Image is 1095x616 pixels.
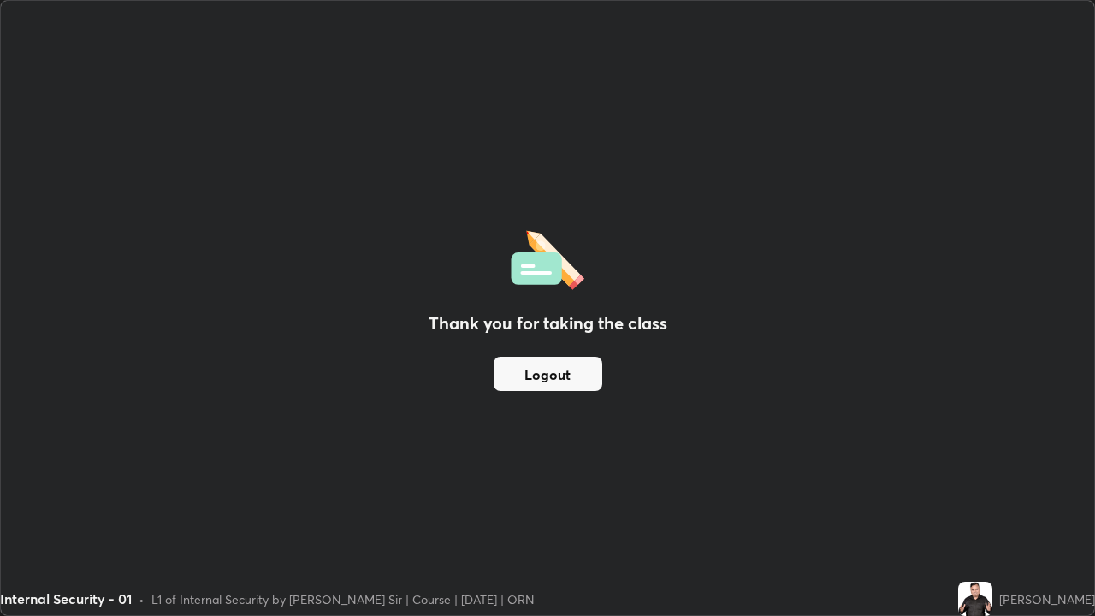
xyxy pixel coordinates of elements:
[494,357,602,391] button: Logout
[429,311,667,336] h2: Thank you for taking the class
[151,590,535,608] div: L1 of Internal Security by [PERSON_NAME] Sir | Course | [DATE] | ORN
[511,225,584,290] img: offlineFeedback.1438e8b3.svg
[958,582,992,616] img: aed9397031234642927b8803da5f0da3.jpg
[139,590,145,608] div: •
[999,590,1095,608] div: [PERSON_NAME]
